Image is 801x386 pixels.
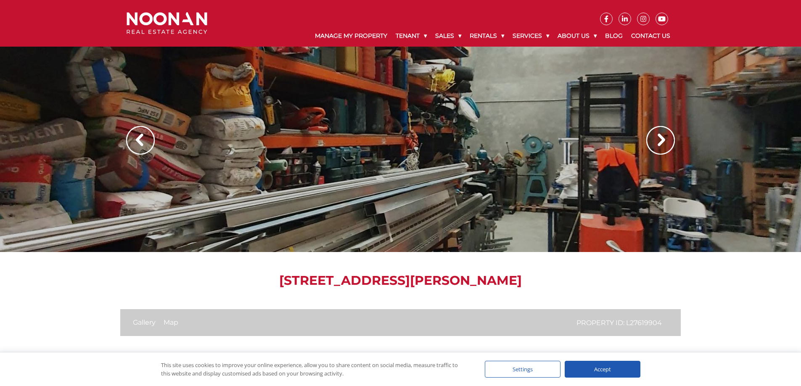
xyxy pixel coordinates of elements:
a: Map [164,318,178,326]
a: Rentals [465,25,508,47]
a: Tenant [391,25,431,47]
div: Accept [565,361,640,378]
h1: [STREET_ADDRESS][PERSON_NAME] [120,273,681,288]
div: Settings [485,361,560,378]
img: Noonan Real Estate Agency [127,12,207,34]
a: Contact Us [627,25,674,47]
img: Arrow slider [646,126,675,155]
a: Blog [601,25,627,47]
img: Arrow slider [126,126,155,155]
a: Manage My Property [311,25,391,47]
a: Gallery [133,318,156,326]
a: About Us [553,25,601,47]
a: Services [508,25,553,47]
a: Sales [431,25,465,47]
p: Property ID: L27619904 [576,318,662,328]
div: This site uses cookies to improve your online experience, allow you to share content on social me... [161,361,468,378]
